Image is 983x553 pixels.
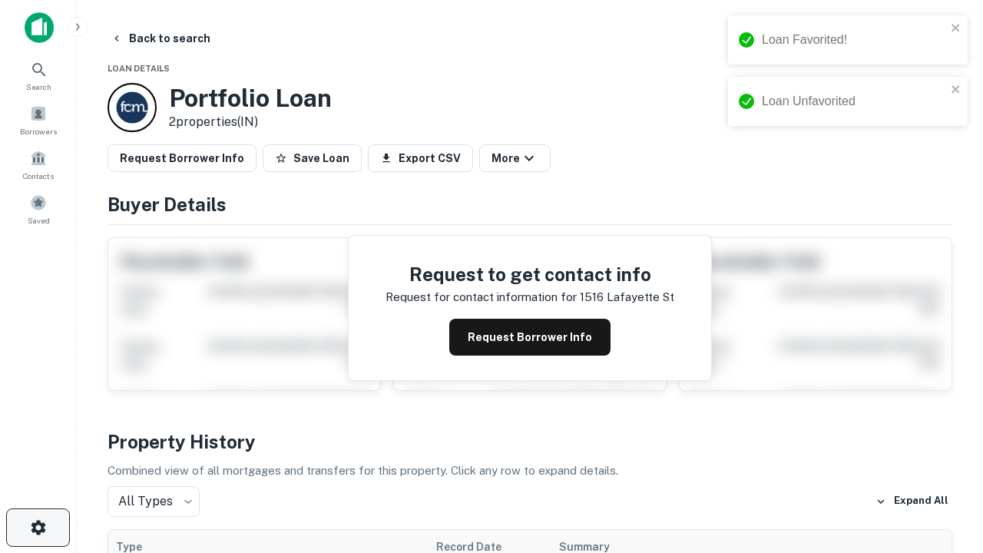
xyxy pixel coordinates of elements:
span: Contacts [23,170,54,182]
iframe: Chat Widget [906,381,983,455]
a: Saved [5,188,72,230]
p: 2 properties (IN) [169,113,332,131]
div: Loan Favorited! [762,31,946,49]
h4: Request to get contact info [386,260,674,288]
span: Search [26,81,51,93]
img: capitalize-icon.png [25,12,54,43]
p: Request for contact information for [386,288,577,306]
button: close [951,83,961,98]
span: Loan Details [108,64,170,73]
h4: Buyer Details [108,190,952,218]
button: More [479,144,551,172]
button: Request Borrower Info [108,144,257,172]
p: 1516 lafayette st [580,288,674,306]
button: close [951,22,961,36]
a: Borrowers [5,99,72,141]
button: Back to search [104,25,217,52]
span: Saved [28,214,50,227]
button: Expand All [872,490,952,513]
div: Loan Unfavorited [762,92,946,111]
h4: Property History [108,428,952,455]
a: Contacts [5,144,72,185]
button: Request Borrower Info [449,319,611,356]
h3: Portfolio Loan [169,84,332,113]
button: Export CSV [368,144,473,172]
div: All Types [108,486,200,517]
button: Save Loan [263,144,362,172]
p: Combined view of all mortgages and transfers for this property. Click any row to expand details. [108,462,952,480]
span: Borrowers [20,125,57,137]
a: Search [5,55,72,96]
